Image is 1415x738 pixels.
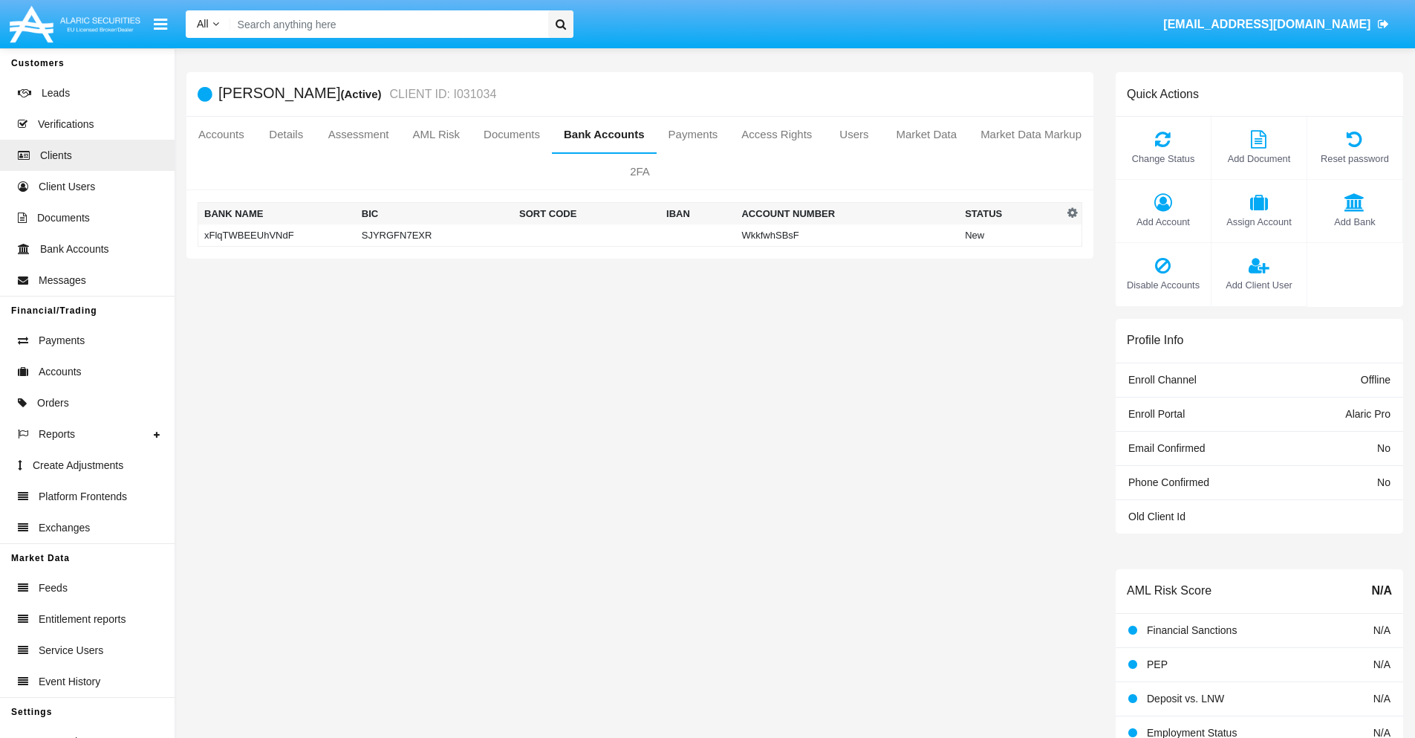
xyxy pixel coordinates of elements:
[824,117,884,152] a: Users
[40,148,72,164] span: Clients
[37,395,69,411] span: Orders
[39,674,100,690] span: Event History
[33,458,123,473] span: Create Adjustments
[40,242,109,257] span: Bank Accounts
[356,203,513,225] th: BIC
[356,224,513,247] td: SJYRGFN7EXR
[256,117,316,152] a: Details
[1361,374,1390,386] span: Offline
[186,117,256,152] a: Accounts
[1127,333,1183,347] h6: Profile Info
[38,117,94,132] span: Verifications
[1157,4,1396,45] a: [EMAIL_ADDRESS][DOMAIN_NAME]
[1147,658,1168,670] span: PEP
[7,2,143,46] img: Logo image
[1345,408,1390,420] span: Alaric Pro
[39,364,82,380] span: Accounts
[386,88,497,100] small: CLIENT ID: I031034
[660,203,735,225] th: IBAN
[39,489,127,505] span: Platform Frontends
[42,85,70,101] span: Leads
[400,117,472,152] a: AML Risk
[1373,658,1390,670] span: N/A
[884,117,969,152] a: Market Data
[1373,693,1390,705] span: N/A
[197,18,209,30] span: All
[959,203,1063,225] th: Status
[340,85,386,103] div: (Active)
[186,16,230,32] a: All
[1373,624,1390,636] span: N/A
[39,520,90,536] span: Exchanges
[39,612,126,627] span: Entitlement reports
[316,117,401,152] a: Assessment
[513,203,660,225] th: Sort Code
[472,117,552,152] a: Documents
[1128,374,1197,386] span: Enroll Channel
[969,117,1093,152] a: Market Data Markup
[1123,215,1203,229] span: Add Account
[230,10,543,38] input: Search
[1128,511,1185,522] span: Old Client Id
[39,179,95,195] span: Client Users
[1147,624,1237,636] span: Financial Sanctions
[1123,152,1203,166] span: Change Status
[1315,152,1395,166] span: Reset password
[1147,693,1224,705] span: Deposit vs. LNW
[1128,408,1185,420] span: Enroll Portal
[1219,215,1299,229] span: Assign Account
[1315,215,1395,229] span: Add Bank
[1123,278,1203,292] span: Disable Accounts
[1163,18,1370,30] span: [EMAIL_ADDRESS][DOMAIN_NAME]
[37,210,90,226] span: Documents
[552,117,657,152] a: Bank Accounts
[1371,582,1392,600] span: N/A
[198,203,356,225] th: Bank Name
[1127,87,1199,101] h6: Quick Actions
[218,85,496,103] h5: [PERSON_NAME]
[1377,442,1390,454] span: No
[1219,152,1299,166] span: Add Document
[1128,476,1209,488] span: Phone Confirmed
[1128,442,1205,454] span: Email Confirmed
[39,643,103,658] span: Service Users
[1127,583,1211,598] h6: AML Risk Score
[39,580,68,596] span: Feeds
[735,203,959,225] th: Account Number
[657,117,730,152] a: Payments
[186,154,1093,190] a: 2FA
[735,224,959,247] td: WkkfwhSBsF
[198,224,356,247] td: xFlqTWBEEUhVNdF
[729,117,824,152] a: Access Rights
[39,333,85,349] span: Payments
[1377,476,1390,488] span: No
[39,427,75,442] span: Reports
[959,224,1063,247] td: New
[39,273,86,288] span: Messages
[1219,278,1299,292] span: Add Client User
